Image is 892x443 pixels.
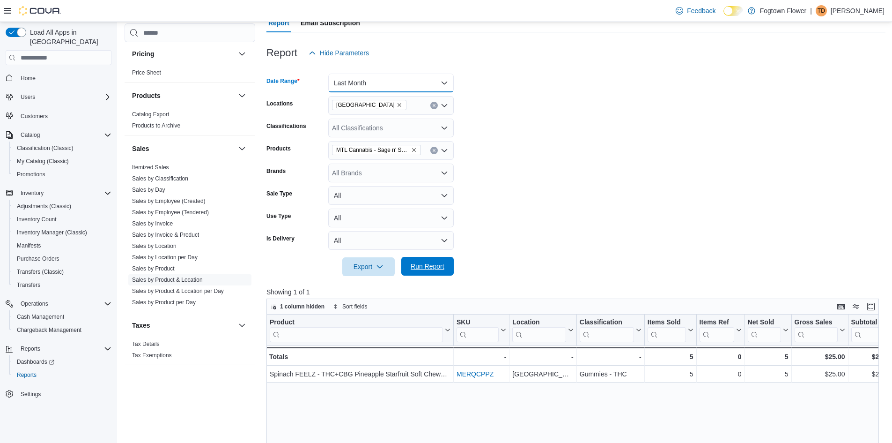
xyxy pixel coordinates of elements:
span: TD [818,5,825,16]
a: Home [17,73,39,84]
span: Feedback [687,6,715,15]
a: Sales by Employee (Tendered) [132,209,209,216]
a: Chargeback Management [13,324,85,336]
span: Customers [21,113,48,120]
button: SKU [457,318,506,342]
a: Reports [13,369,40,381]
button: Operations [17,298,52,309]
button: Gross Sales [794,318,845,342]
div: Gross Sales [794,318,837,327]
h3: Report [266,47,297,59]
span: Sales by Employee (Created) [132,197,206,205]
button: Users [17,91,39,103]
h3: Pricing [132,49,154,59]
div: Classification [580,318,634,342]
p: Fogtown Flower [760,5,807,16]
div: - [580,351,641,362]
span: Sales by Location [132,242,177,250]
a: Sales by Product per Day [132,299,196,306]
a: Manifests [13,240,44,251]
button: Promotions [9,168,115,181]
div: Product [270,318,443,327]
input: Dark Mode [723,6,743,16]
span: Inventory [21,189,44,197]
a: Promotions [13,169,49,180]
label: Is Delivery [266,235,295,242]
button: Location [512,318,573,342]
span: Dashboards [17,358,54,366]
a: Sales by Product & Location [132,277,203,283]
button: Net Sold [747,318,788,342]
h3: Taxes [132,321,150,330]
span: Sales by Invoice & Product [132,231,199,239]
span: Manifests [17,242,41,249]
span: My Catalog (Classic) [13,156,111,167]
div: Tristan Denobrega [816,5,827,16]
button: Clear input [430,102,438,109]
span: Chargeback Management [17,326,81,334]
button: Chargeback Management [9,323,115,337]
div: Gummies - THC [580,368,641,380]
span: Adjustments (Classic) [13,201,111,212]
a: Sales by Location per Day [132,254,198,261]
h3: Products [132,91,161,100]
a: Dashboards [13,356,58,368]
div: SKU [457,318,499,327]
label: Use Type [266,212,291,220]
span: Report [268,14,289,32]
span: My Catalog (Classic) [17,158,69,165]
span: Catalog [21,131,40,139]
label: Brands [266,167,286,175]
span: Sales by Employee (Tendered) [132,209,209,216]
a: Catalog Export [132,111,169,118]
div: Items Ref [699,318,734,342]
a: Sales by Employee (Created) [132,198,206,204]
span: Adjustments (Classic) [17,203,71,210]
div: 0 [699,351,741,362]
a: Tax Exemptions [132,352,172,359]
span: Users [21,93,35,101]
p: | [810,5,812,16]
a: Sales by Day [132,187,165,193]
div: Totals [269,351,450,362]
p: [PERSON_NAME] [831,5,885,16]
a: Settings [17,389,44,400]
div: - [512,351,573,362]
a: Transfers [13,279,44,291]
button: Enter fullscreen [865,301,877,312]
div: 0 [699,368,741,380]
button: Run Report [401,257,454,276]
span: Cash Management [17,313,64,321]
div: 5 [747,368,788,380]
button: Open list of options [441,147,448,154]
span: Sort fields [342,303,367,310]
button: Sales [132,144,235,153]
button: Reports [17,343,44,354]
div: $25.00 [851,368,892,380]
label: Locations [266,100,293,107]
span: Products to Archive [132,122,180,129]
button: All [328,231,454,250]
div: Spinach FEELZ - THC+CBG Pineapple Starfruit Soft Chews 2:1 - 2x5mg [270,368,450,380]
a: Sales by Location [132,243,177,249]
button: Users [2,90,115,104]
button: Manifests [9,239,115,252]
button: Inventory [2,187,115,200]
span: Transfers [17,281,40,289]
div: Items Sold [648,318,686,327]
span: MTL Cannabis - Sage n' Sour - Sativa - 14g [332,145,421,155]
button: Home [2,71,115,84]
button: Open list of options [441,124,448,132]
button: Open list of options [441,102,448,109]
div: Location [512,318,566,327]
div: $25.00 [851,351,892,362]
span: Reports [13,369,111,381]
span: Sales by Product [132,265,175,272]
span: Export [348,257,389,276]
button: All [328,209,454,227]
div: Net Sold [747,318,781,327]
button: Customers [2,109,115,123]
div: [GEOGRAPHIC_DATA] [512,368,573,380]
span: 1 column hidden [280,303,324,310]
